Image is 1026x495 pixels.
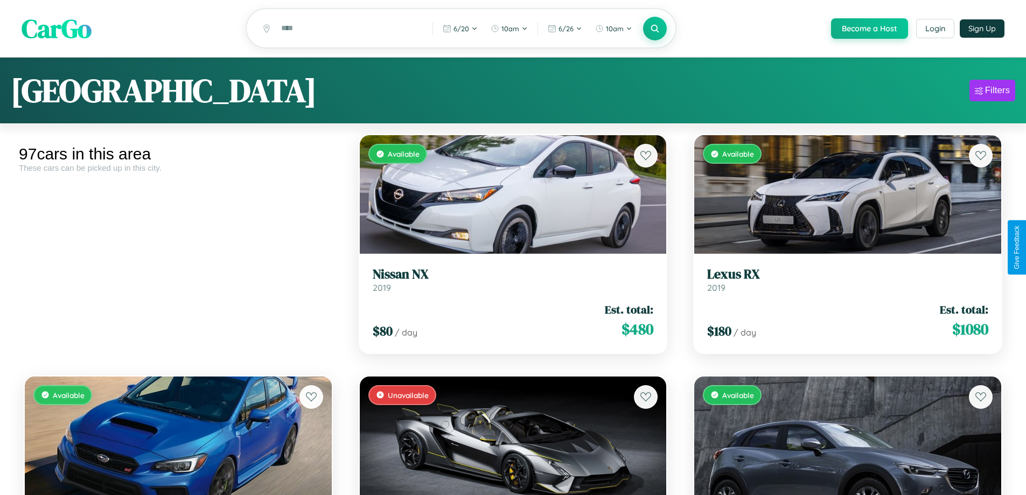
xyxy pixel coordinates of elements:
[373,267,654,282] h3: Nissan NX
[606,24,624,33] span: 10am
[1013,226,1021,269] div: Give Feedback
[437,20,483,37] button: 6/20
[388,149,420,158] span: Available
[373,322,393,340] span: $ 80
[11,68,317,113] h1: [GEOGRAPHIC_DATA]
[734,327,756,338] span: / day
[985,85,1010,96] div: Filters
[542,20,588,37] button: 6/26
[453,24,469,33] span: 6 / 20
[916,19,954,38] button: Login
[395,327,417,338] span: / day
[373,282,391,293] span: 2019
[940,302,988,317] span: Est. total:
[22,11,92,46] span: CarGo
[969,80,1015,101] button: Filters
[485,20,533,37] button: 10am
[605,302,653,317] span: Est. total:
[622,318,653,340] span: $ 480
[722,149,754,158] span: Available
[373,267,654,293] a: Nissan NX2019
[53,391,85,400] span: Available
[707,267,988,282] h3: Lexus RX
[388,391,429,400] span: Unavailable
[707,267,988,293] a: Lexus RX2019
[960,19,1004,38] button: Sign Up
[501,24,519,33] span: 10am
[19,145,338,163] div: 97 cars in this area
[952,318,988,340] span: $ 1080
[722,391,754,400] span: Available
[19,163,338,172] div: These cars can be picked up in this city.
[831,18,908,39] button: Become a Host
[707,282,725,293] span: 2019
[559,24,574,33] span: 6 / 26
[590,20,638,37] button: 10am
[707,322,731,340] span: $ 180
